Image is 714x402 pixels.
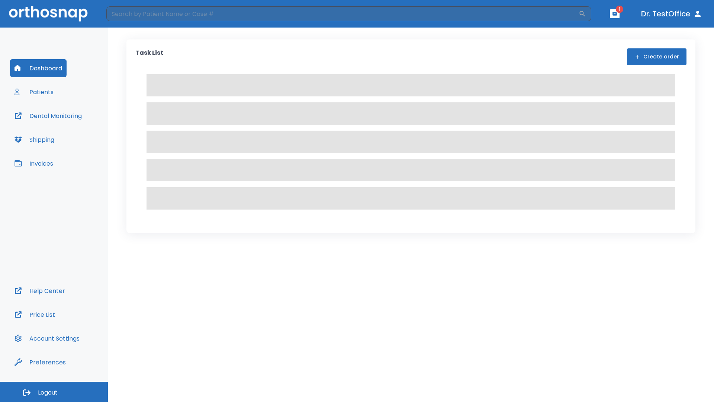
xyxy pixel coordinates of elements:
span: Logout [38,389,58,397]
p: Task List [135,48,163,65]
button: Shipping [10,131,59,149]
input: Search by Patient Name or Case # [106,6,579,21]
button: Dental Monitoring [10,107,86,125]
button: Preferences [10,353,70,371]
button: Price List [10,306,59,323]
button: Dr. TestOffice [638,7,705,20]
span: 1 [616,6,623,13]
button: Help Center [10,282,70,300]
button: Create order [627,48,686,65]
button: Dashboard [10,59,67,77]
img: Orthosnap [9,6,88,21]
button: Patients [10,83,58,101]
button: Invoices [10,154,58,172]
button: Account Settings [10,329,84,347]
